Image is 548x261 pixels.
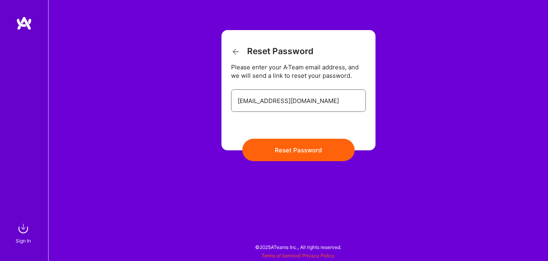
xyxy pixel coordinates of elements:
[302,253,335,259] a: Privacy Policy
[237,91,359,111] input: Email...
[231,47,241,57] i: icon ArrowBack
[17,221,31,245] a: sign inSign In
[16,237,31,245] div: Sign In
[242,139,355,161] button: Reset Password
[262,253,299,259] a: Terms of Service
[231,63,366,80] div: Please enter your A·Team email address, and we will send a link to reset your password.
[262,253,335,259] span: |
[231,46,313,57] h3: Reset Password
[15,221,31,237] img: sign in
[16,16,32,30] img: logo
[48,237,548,257] div: © 2025 ATeams Inc., All rights reserved.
